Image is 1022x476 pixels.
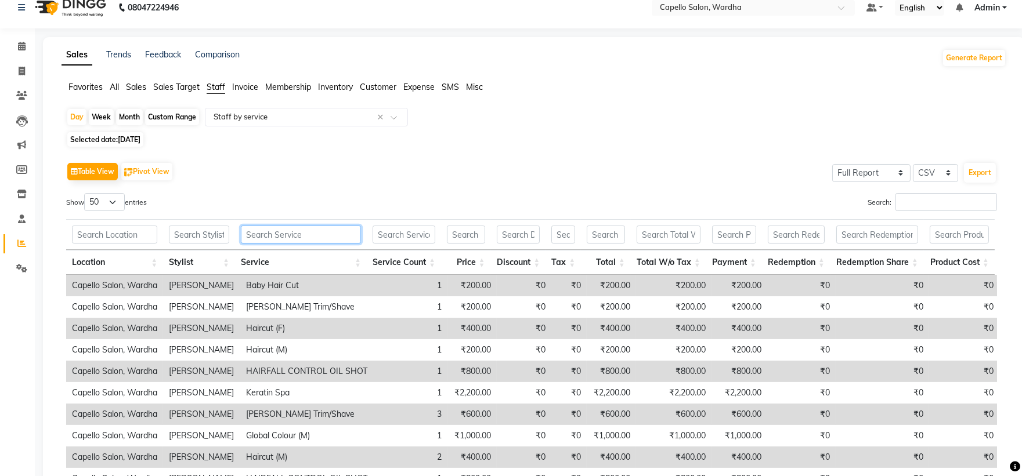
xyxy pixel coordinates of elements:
input: Search Payment [712,226,756,244]
td: ₹600.00 [447,404,497,425]
button: Generate Report [943,50,1005,66]
td: Haircut (M) [240,339,373,361]
td: ₹200.00 [712,339,767,361]
td: ₹0 [497,318,551,339]
td: ₹0 [836,382,929,404]
td: ₹200.00 [447,275,497,296]
th: Discount: activate to sort column ascending [491,250,546,275]
td: ₹0 [551,404,587,425]
td: ₹0 [767,275,836,296]
td: Capello Salon, Wardha [66,318,163,339]
td: ₹0 [929,275,999,296]
td: ₹400.00 [712,318,767,339]
td: ₹0 [929,296,999,318]
td: ₹200.00 [636,275,712,296]
td: ₹0 [497,446,551,468]
td: ₹400.00 [447,318,497,339]
td: ₹0 [929,425,999,446]
td: ₹0 [551,382,587,404]
td: ₹0 [836,404,929,425]
th: Service Count: activate to sort column ascending [367,250,441,275]
input: Search Redemption [768,226,825,244]
td: ₹0 [551,446,587,468]
td: ₹400.00 [712,446,767,468]
input: Search Redemption Share [836,226,918,244]
td: ₹800.00 [587,361,636,382]
td: ₹400.00 [587,446,636,468]
td: ₹0 [929,318,999,339]
td: ₹400.00 [447,446,497,468]
td: ₹200.00 [587,275,636,296]
td: ₹2,200.00 [636,382,712,404]
td: ₹200.00 [636,339,712,361]
td: ₹0 [767,446,836,468]
input: Search: [895,193,997,211]
td: ₹0 [929,404,999,425]
td: ₹400.00 [636,446,712,468]
td: ₹0 [929,339,999,361]
td: ₹200.00 [636,296,712,318]
span: Selected date: [67,132,143,147]
td: 1 [373,318,447,339]
th: Stylist: activate to sort column ascending [163,250,235,275]
td: 1 [373,382,447,404]
input: Search Product Cost [930,226,989,244]
td: 2 [373,446,447,468]
td: ₹0 [836,361,929,382]
td: ₹0 [551,339,587,361]
td: ₹0 [551,361,587,382]
span: Customer [360,82,396,92]
td: ₹0 [497,361,551,382]
td: [PERSON_NAME] [163,339,240,361]
th: Redemption: activate to sort column ascending [762,250,830,275]
input: Search Service [241,226,361,244]
td: ₹0 [836,425,929,446]
td: ₹0 [497,296,551,318]
td: ₹400.00 [636,318,712,339]
button: Export [964,163,996,183]
td: ₹0 [836,296,929,318]
td: [PERSON_NAME] [163,382,240,404]
span: Membership [265,82,311,92]
img: pivot.png [124,168,133,177]
a: Sales [62,45,92,66]
span: Clear all [377,111,387,123]
td: Haircut (F) [240,318,373,339]
div: Month [116,109,143,125]
td: Capello Salon, Wardha [66,382,163,404]
td: ₹200.00 [712,296,767,318]
span: SMS [442,82,459,92]
input: Search Tax [551,226,575,244]
td: ₹0 [497,425,551,446]
td: ₹600.00 [636,404,712,425]
td: 1 [373,339,447,361]
td: ₹200.00 [447,296,497,318]
span: Inventory [318,82,353,92]
td: Haircut (M) [240,446,373,468]
td: 1 [373,425,447,446]
td: ₹0 [836,339,929,361]
td: ₹0 [497,404,551,425]
td: HAIRFALL CONTROL OIL SHOT [240,361,373,382]
td: [PERSON_NAME] [163,361,240,382]
td: Global Colour (M) [240,425,373,446]
td: ₹0 [767,382,836,404]
td: ₹0 [767,339,836,361]
td: ₹200.00 [712,275,767,296]
input: Search Total [587,226,625,244]
th: Tax: activate to sort column ascending [546,250,581,275]
td: ₹0 [767,404,836,425]
td: ₹0 [929,446,999,468]
td: ₹800.00 [447,361,497,382]
td: ₹0 [767,296,836,318]
td: ₹1,000.00 [587,425,636,446]
td: Capello Salon, Wardha [66,361,163,382]
td: [PERSON_NAME] [163,296,240,318]
div: Day [67,109,86,125]
td: [PERSON_NAME] [163,446,240,468]
span: Misc [466,82,483,92]
td: ₹2,200.00 [712,382,767,404]
td: ₹0 [836,318,929,339]
td: Capello Salon, Wardha [66,404,163,425]
td: 1 [373,361,447,382]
